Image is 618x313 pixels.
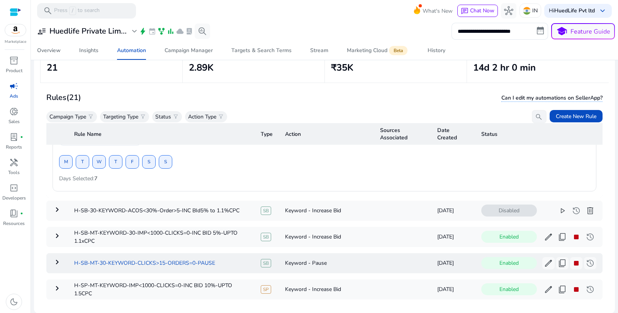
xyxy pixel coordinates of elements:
span: SB [261,233,271,241]
div: Campaign Manager [165,48,213,53]
mat-icon: keyboard_arrow_right [53,205,62,214]
button: stop [570,283,582,296]
button: content_copy [556,231,569,243]
button: Create New Rule [550,110,603,122]
button: content_copy [556,283,569,296]
td: [DATE] [431,279,475,299]
td: [DATE] [431,253,475,273]
p: Days Selected: [59,175,172,183]
p: Developers [2,195,26,201]
h2: 2.89K [189,62,318,73]
span: history [586,232,595,242]
span: edit [544,285,553,294]
span: filter_alt [140,113,146,120]
span: family_history [158,27,165,35]
p: Targeting Type [103,113,138,121]
span: book_4 [9,209,19,218]
td: H-SP-MT-KEYWORD-IMP<1000-CLICKS=0-INC BID 10%-UPTO 1.5CPC [68,279,255,299]
div: Overview [37,48,61,53]
button: delete [584,205,596,217]
button: play_arrow [556,205,569,217]
h2: 21 [47,62,176,73]
p: IN [532,4,538,17]
div: Targets & Search Terms [231,48,292,53]
span: Enabled [481,231,537,243]
th: Action [279,123,374,145]
span: Enabled [481,257,537,269]
button: history [584,257,596,269]
button: chatChat Now [457,5,498,17]
button: edit [542,231,555,243]
mat-icon: keyboard_arrow_right [53,257,62,267]
p: Action Type [188,113,216,121]
span: dark_mode [9,297,19,306]
button: content_copy [556,257,569,269]
span: / [69,7,76,15]
div: Automation [117,48,146,53]
th: Type [255,123,279,145]
td: H-SB-30-KEYWORD-ACOS<30%-Order>5-INC BId5% to 1.1%CPC [68,201,255,221]
span: stop [572,259,581,268]
span: expand_more [130,27,139,36]
span: content_copy [558,259,567,268]
span: bar_chart [167,27,175,35]
button: edit [542,257,555,269]
div: Insights [79,48,98,53]
td: H-SB-MT-KEYWORD-30-IMP<1000-CLICKS=0-INC BID 5%-UPTO 1.1xCPC [68,227,255,247]
td: [DATE] [431,201,475,221]
span: search [535,113,543,121]
span: filter_alt [218,113,224,120]
span: Chat Now [470,7,494,14]
span: fiber_manual_record [20,135,23,139]
td: Keyword - Increase Bid [279,279,374,299]
th: Date Created [431,123,475,145]
p: Feature Guide [570,27,610,36]
td: Keyword - Pause [279,253,374,273]
span: lab_profile [9,132,19,142]
p: Resources [3,220,25,227]
button: hub [501,3,516,19]
button: history [584,231,596,243]
div: Stream [310,48,328,53]
span: SB [261,259,271,267]
span: Enabled [481,283,537,295]
span: donut_small [9,107,19,116]
p: Ads [10,93,18,100]
h3: Rules (21) [46,93,81,102]
button: stop [570,231,582,243]
span: inventory_2 [9,56,19,65]
button: stop [570,257,582,269]
p: Press to search [54,7,100,15]
span: campaign [9,81,19,91]
button: schoolFeature Guide [551,23,615,39]
span: code_blocks [9,183,19,193]
b: HuedLife Pvt ltd [554,7,595,14]
h3: Huedlife Private Lim... [49,27,127,36]
span: search_insights [198,27,207,36]
span: history [586,259,595,268]
span: 7 [94,175,97,182]
h2: 14d 2 hr 0 min [473,62,603,73]
button: edit [542,283,555,296]
span: history [572,206,581,215]
mat-icon: keyboard_arrow_right [53,284,62,293]
mat-icon: keyboard_arrow_right [53,231,62,240]
h2: ₹35K [331,62,460,73]
p: Tools [8,169,20,176]
span: fiber_manual_record [20,212,23,215]
td: H-SB-MT-30-KEYWORD-CLICKS>15-ORDERS=0-PAUSE [68,253,255,273]
button: history [584,283,596,296]
span: SP [261,285,271,294]
span: edit [544,232,553,242]
p: Product [6,67,22,74]
span: handyman [9,158,19,167]
p: Reports [6,144,22,151]
span: lab_profile [185,27,193,35]
span: filter_alt [88,113,94,120]
span: content_copy [558,285,567,294]
span: stop [572,285,581,294]
span: Can I edit my automations on SellerApp? [501,94,603,102]
span: What's New [423,4,453,18]
span: Beta [389,46,407,55]
td: [DATE] [431,227,475,247]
